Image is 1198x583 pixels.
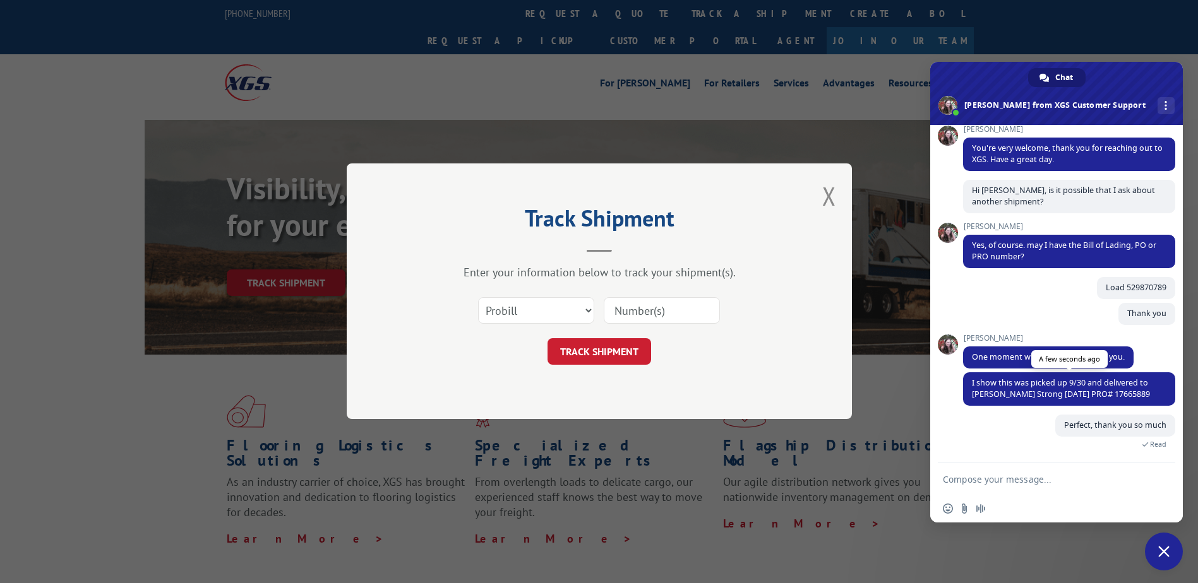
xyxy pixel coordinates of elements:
[963,334,1134,343] span: [PERSON_NAME]
[1055,68,1073,87] span: Chat
[1064,420,1166,430] span: Perfect, thank you so much
[972,143,1163,165] span: You're very welcome, thank you for reaching out to XGS. Have a great day.
[548,339,651,365] button: TRACK SHIPMENT
[604,298,720,324] input: Number(s)
[963,125,1175,134] span: [PERSON_NAME]
[1150,440,1166,449] span: Read
[410,209,789,233] h2: Track Shipment
[822,179,836,213] button: Close modal
[959,503,969,514] span: Send a file
[1127,308,1166,319] span: Thank you
[972,240,1156,262] span: Yes, of course. may I have the Bill of Lading, PO or PRO number?
[1028,68,1086,87] div: Chat
[1145,533,1183,570] div: Close chat
[972,377,1150,399] span: I show this was picked up 9/30 and delivered to [PERSON_NAME] Strong [DATE] PRO# 17665889
[410,266,789,280] div: Enter your information below to track your shipment(s).
[972,185,1155,207] span: Hi [PERSON_NAME], is it possible that I ask about another shipment?
[943,503,953,514] span: Insert an emoji
[972,351,1125,362] span: One moment while I look this up for you.
[1158,97,1175,114] div: More channels
[963,222,1175,231] span: [PERSON_NAME]
[976,503,986,514] span: Audio message
[943,474,1142,485] textarea: Compose your message...
[1106,282,1166,293] span: Load 529870789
